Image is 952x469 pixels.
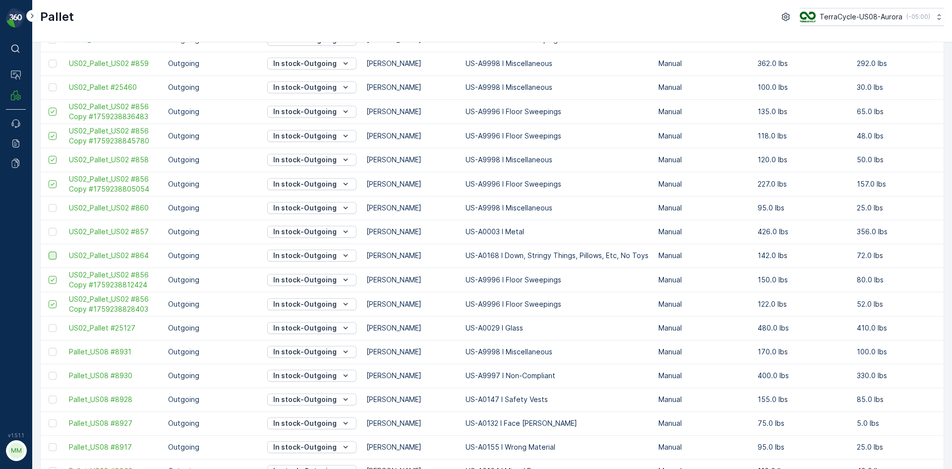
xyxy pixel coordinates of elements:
[466,203,649,213] p: US-A9998 I Miscellaneous
[273,227,337,237] p: In stock-Outgoing
[49,60,57,67] div: Toggle Row Selected
[658,442,748,452] p: Manual
[857,179,946,189] p: 157.0 lbs
[6,432,26,438] span: v 1.51.1
[69,442,158,452] a: Pallet_US08 #8917
[658,418,748,428] p: Manual
[366,347,456,357] p: [PERSON_NAME]
[466,395,649,404] p: US-A0147 I Safety Vests
[366,395,456,404] p: [PERSON_NAME]
[658,59,748,68] p: Manual
[267,58,357,69] button: In stock-Outgoing
[857,371,946,381] p: 330.0 lbs
[366,203,456,213] p: [PERSON_NAME]
[758,251,847,261] p: 142.0 lbs
[466,131,649,141] p: US-A9996 I Floor Sweepings
[69,155,158,165] a: US02_Pallet_US02 #858
[49,108,57,116] div: Toggle Row Selected
[366,107,456,117] p: [PERSON_NAME]
[8,449,58,457] span: Total Weight :
[466,275,649,285] p: US-A9996 I Floor Sweepings
[168,442,257,452] p: Outgoing
[273,418,337,428] p: In stock-Outgoing
[438,8,512,20] p: Pallet_US08 #9133
[69,294,158,314] a: US02_Pallet_US02 #856 Copy #1759238828403
[366,275,456,285] p: [PERSON_NAME]
[267,346,357,358] button: In stock-Outgoing
[69,323,158,333] a: US02_Pallet #25127
[466,371,649,381] p: US-A9997 I Non-Compliant
[168,371,257,381] p: Outgoing
[267,322,357,334] button: In stock-Outgoing
[69,395,158,404] a: Pallet_US08 #8928
[8,443,24,459] div: MM
[267,441,357,453] button: In stock-Outgoing
[758,131,847,141] p: 118.0 lbs
[69,371,158,381] a: Pallet_US08 #8930
[69,203,158,213] span: US02_Pallet_US02 #860
[658,395,748,404] p: Manual
[267,154,357,166] button: In stock-Outgoing
[658,155,748,165] p: Manual
[366,59,456,68] p: [PERSON_NAME]
[49,443,57,451] div: Toggle Row Selected
[758,203,847,213] p: 95.0 lbs
[33,163,96,171] span: Pallet_US08 #9133
[466,323,649,333] p: US-A0029 I Glass
[800,11,816,22] img: image_ci7OI47.png
[49,83,57,91] div: Toggle Row Selected
[267,178,357,190] button: In stock-Outgoing
[49,252,57,260] div: Toggle Row Selected
[466,155,649,165] p: US-A9998 I Miscellaneous
[168,82,257,92] p: Outgoing
[69,82,158,92] span: US02_Pallet #25460
[758,275,847,285] p: 150.0 lbs
[906,13,930,21] p: ( -05:00 )
[69,418,158,428] span: Pallet_US08 #8927
[857,82,946,92] p: 30.0 lbs
[273,371,337,381] p: In stock-Outgoing
[857,418,946,428] p: 5.0 lbs
[658,299,748,309] p: Manual
[6,440,26,461] button: MM
[366,179,456,189] p: [PERSON_NAME]
[366,227,456,237] p: [PERSON_NAME]
[69,126,158,146] a: US02_Pallet_US02 #856 Copy #1759238845780
[69,227,158,237] a: US02_Pallet_US02 #857
[69,347,158,357] a: Pallet_US08 #8931
[168,59,257,68] p: Outgoing
[658,251,748,261] p: Manual
[466,179,649,189] p: US-A9996 I Floor Sweepings
[658,107,748,117] p: Manual
[758,418,847,428] p: 75.0 lbs
[273,82,337,92] p: In stock-Outgoing
[273,59,337,68] p: In stock-Outgoing
[168,131,257,141] p: Outgoing
[273,299,337,309] p: In stock-Outgoing
[273,179,337,189] p: In stock-Outgoing
[273,347,337,357] p: In stock-Outgoing
[857,131,946,141] p: 48.0 lbs
[168,299,257,309] p: Outgoing
[758,347,847,357] p: 170.0 lbs
[168,323,257,333] p: Outgoing
[49,156,57,164] div: Toggle Row Selected
[168,418,257,428] p: Outgoing
[366,155,456,165] p: [PERSON_NAME]
[8,179,58,188] span: Total Weight :
[658,179,748,189] p: Manual
[49,204,57,212] div: Toggle Row Selected
[466,107,649,117] p: US-A9996 I Floor Sweepings
[758,155,847,165] p: 120.0 lbs
[758,59,847,68] p: 362.0 lbs
[33,432,97,441] span: Pallet_US08 #9134
[758,395,847,404] p: 155.0 lbs
[857,323,946,333] p: 410.0 lbs
[69,59,158,68] a: US02_Pallet_US02 #859
[267,226,357,238] button: In stock-Outgoing
[857,395,946,404] p: 85.0 lbs
[168,203,257,213] p: Outgoing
